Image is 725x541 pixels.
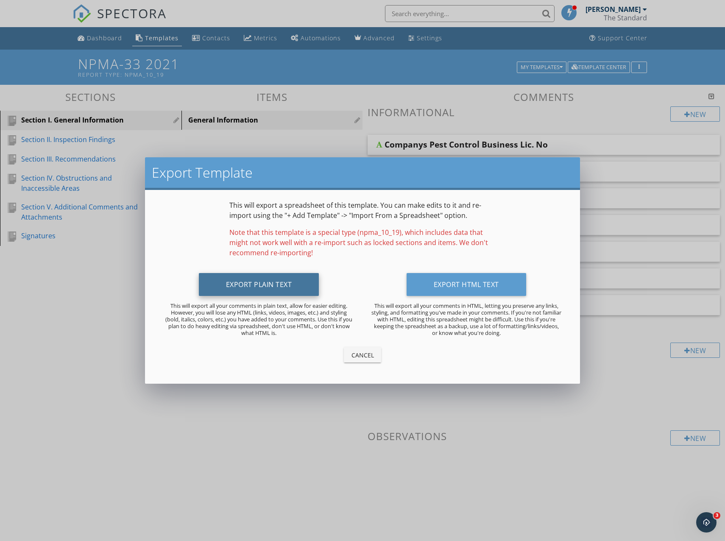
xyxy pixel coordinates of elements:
[696,512,717,533] iframe: Intercom live chat
[407,273,526,296] button: Export HTML Text
[199,273,319,296] button: Export Plain Text
[351,351,374,360] div: Cancel
[152,164,573,181] h2: Export Template
[714,512,720,519] span: 3
[164,302,354,336] p: This will export all your comments in plain text, allow for easier editing. However, you will los...
[407,282,526,292] a: Export HTML Text
[229,200,496,220] p: This will export a spreadsheet of this template. You can make edits to it and re-import using the...
[199,282,319,292] a: Export Plain Text
[371,302,561,336] p: This will export all your comments in HTML, letting you preserve any links, styling, and formatti...
[229,227,496,258] p: Note that this template is a special type (npma_10_19), which includes data that might not work w...
[344,347,381,363] button: Cancel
